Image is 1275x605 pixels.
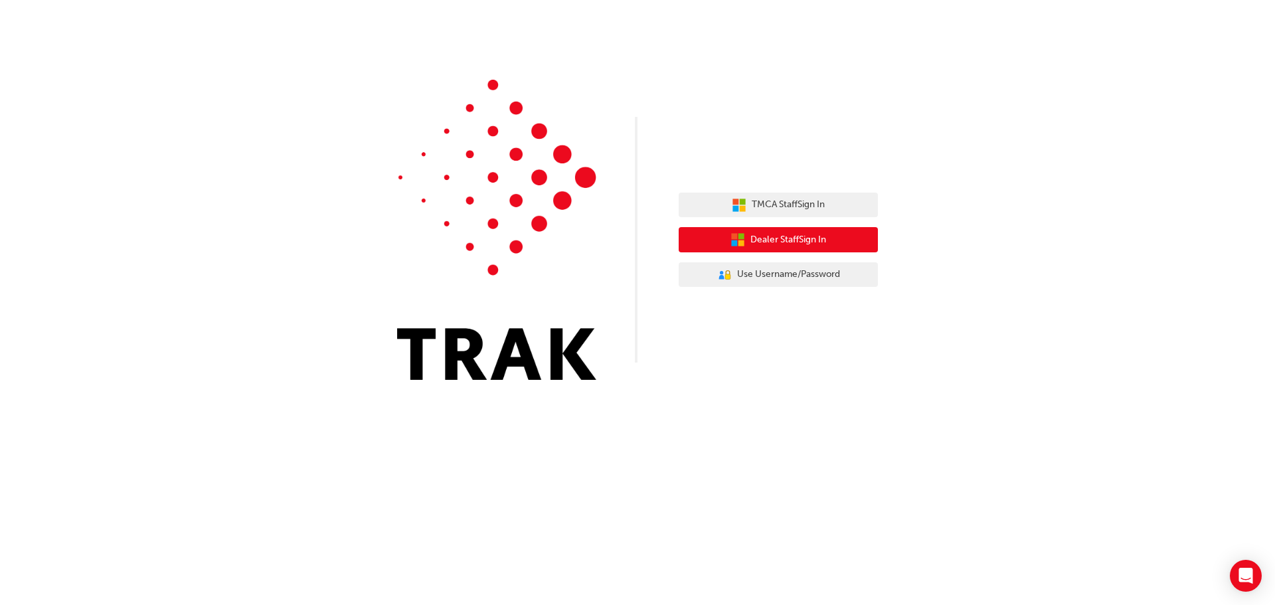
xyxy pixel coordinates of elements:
[750,232,826,248] span: Dealer Staff Sign In
[679,227,878,252] button: Dealer StaffSign In
[737,267,840,282] span: Use Username/Password
[679,193,878,218] button: TMCA StaffSign In
[752,197,825,213] span: TMCA Staff Sign In
[679,262,878,288] button: Use Username/Password
[1230,560,1262,592] div: Open Intercom Messenger
[397,80,596,380] img: Trak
